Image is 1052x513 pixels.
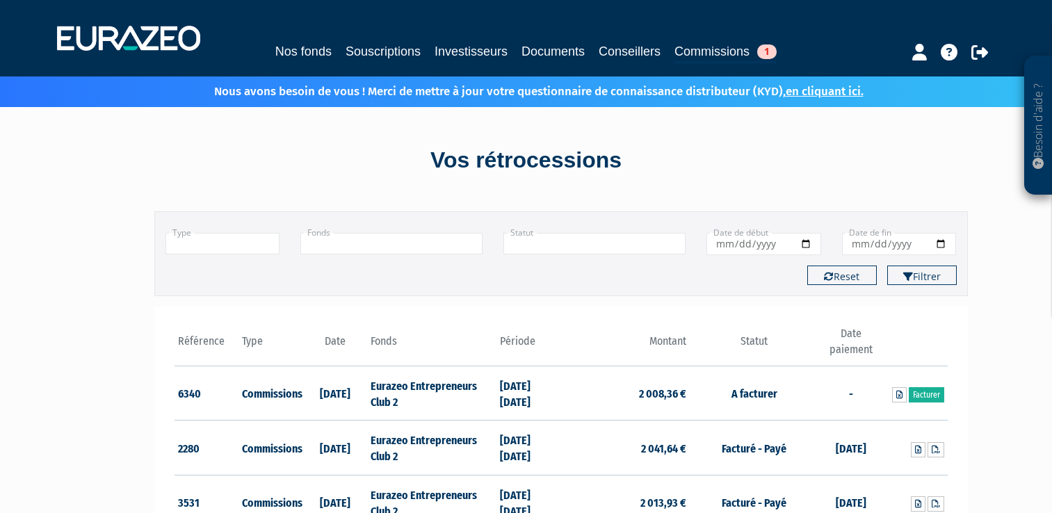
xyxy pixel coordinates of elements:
a: Souscriptions [346,42,421,61]
button: Reset [807,266,877,285]
td: Commissions [238,421,303,475]
td: [DATE] [818,421,883,475]
th: Date paiement [818,326,883,366]
th: Référence [175,326,239,366]
a: Facturer [909,387,944,402]
td: 6340 [175,366,239,421]
td: Commissions [238,366,303,421]
th: Fonds [367,326,496,366]
a: Nos fonds [275,42,332,61]
th: Période [496,326,561,366]
td: Eurazeo Entrepreneurs Club 2 [367,366,496,421]
a: Commissions1 [674,42,777,63]
div: Vos rétrocessions [130,145,923,177]
a: en cliquant ici. [786,84,864,99]
td: [DATE] [DATE] [496,366,561,421]
td: [DATE] [303,366,368,421]
th: Date [303,326,368,366]
span: 1 [757,44,777,59]
a: Documents [521,42,585,61]
button: Filtrer [887,266,957,285]
td: [DATE] [DATE] [496,421,561,475]
a: Investisseurs [435,42,508,61]
img: 1732889491-logotype_eurazeo_blanc_rvb.png [57,26,200,51]
th: Montant [561,326,690,366]
th: Type [238,326,303,366]
th: Statut [690,326,818,366]
td: Facturé - Payé [690,421,818,475]
td: 2280 [175,421,239,475]
p: Besoin d'aide ? [1030,63,1046,188]
td: Eurazeo Entrepreneurs Club 2 [367,421,496,475]
td: A facturer [690,366,818,421]
td: - [818,366,883,421]
td: [DATE] [303,421,368,475]
p: Nous avons besoin de vous ! Merci de mettre à jour votre questionnaire de connaissance distribute... [174,80,864,100]
a: Conseillers [599,42,661,61]
td: 2 041,64 € [561,421,690,475]
td: 2 008,36 € [561,366,690,421]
